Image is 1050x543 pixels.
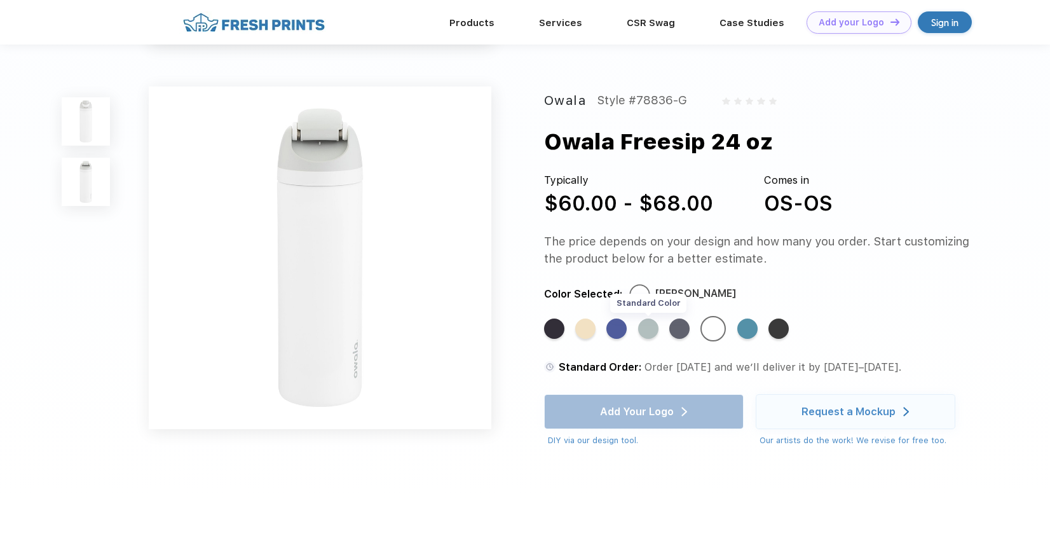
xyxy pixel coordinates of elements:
[179,11,329,34] img: fo%20logo%202.webp
[760,434,955,447] div: Our artists do the work! We revise for free too.
[722,97,730,105] img: gray_star.svg
[539,17,582,29] a: Services
[769,97,777,105] img: gray_star.svg
[548,434,744,447] div: DIY via our design tool.
[764,188,833,219] div: OS-OS
[655,285,736,303] div: [PERSON_NAME]
[449,17,494,29] a: Products
[544,233,974,268] div: The price depends on your design and how many you order. Start customizing the product below for ...
[638,319,658,339] div: Calm waters
[890,18,899,25] img: DT
[734,97,742,105] img: gray_star.svg
[931,15,958,30] div: Sign in
[149,86,491,429] img: func=resize&h=640
[764,172,833,188] div: Comes in
[575,319,596,339] div: Sunny daze
[819,17,884,28] div: Add your Logo
[801,405,896,418] div: Request a Mockup
[768,319,789,339] div: Very very dark
[746,97,753,105] img: gray_star.svg
[544,188,713,219] div: $60.00 - $68.00
[62,158,110,206] img: func=resize&h=100
[544,285,622,303] div: Color Selected:
[544,125,773,158] div: Owala Freesip 24 oz
[597,91,687,111] div: Style #78836-G
[757,97,765,105] img: gray_star.svg
[544,361,556,373] img: standard order
[669,319,690,339] div: Off the grid
[644,361,902,373] span: Order [DATE] and we’ll deliver it by [DATE]–[DATE].
[737,319,758,339] div: Blue oasis
[627,17,675,29] a: CSR Swag
[559,361,641,373] span: Standard Order:
[606,319,627,339] div: Blue jay
[544,91,586,111] div: Owala
[62,97,110,146] img: func=resize&h=100
[544,319,564,339] div: Night safari
[703,319,723,339] div: Shy marshmallow
[544,172,713,188] div: Typically
[903,407,909,416] img: white arrow
[918,11,972,33] a: Sign in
